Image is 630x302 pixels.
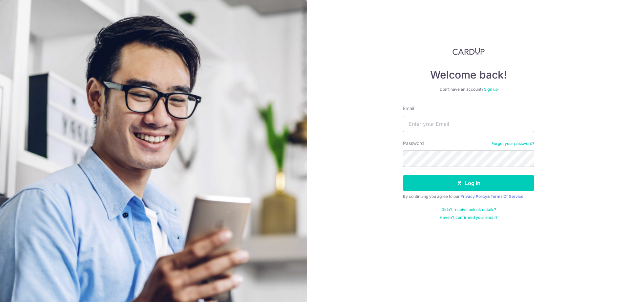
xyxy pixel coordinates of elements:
img: CardUp Logo [452,47,485,55]
a: Forgot your password? [492,141,534,146]
a: Privacy Policy [460,194,487,199]
a: Didn't receive unlock details? [441,207,496,212]
a: Haven't confirmed your email? [440,215,497,220]
a: Terms Of Service [491,194,523,199]
a: Sign up [484,87,498,92]
h4: Welcome back! [403,68,534,81]
label: Password [403,140,424,147]
input: Enter your Email [403,116,534,132]
div: By continuing you agree to our & [403,194,534,199]
div: Don’t have an account? [403,87,534,92]
label: Email [403,105,414,112]
button: Log in [403,175,534,191]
